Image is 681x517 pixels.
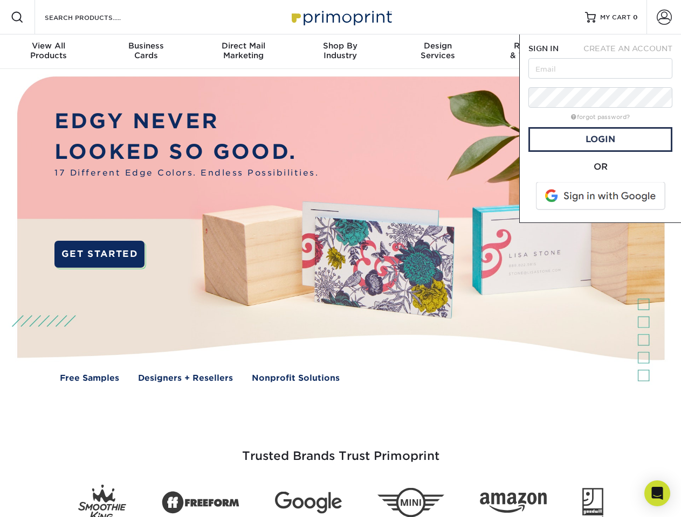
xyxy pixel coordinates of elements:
span: 17 Different Edge Colors. Endless Possibilities. [54,167,319,179]
a: Direct MailMarketing [195,34,292,69]
span: Shop By [292,41,389,51]
img: Google [275,492,342,514]
div: & Templates [486,41,583,60]
a: GET STARTED [54,241,145,268]
div: OR [528,160,672,173]
img: Amazon [480,493,547,513]
a: Nonprofit Solutions [252,372,340,385]
a: DesignServices [389,34,486,69]
a: forgot password? [571,114,630,121]
p: LOOKED SO GOOD. [54,137,319,167]
input: SEARCH PRODUCTS..... [44,11,149,24]
span: Direct Mail [195,41,292,51]
p: EDGY NEVER [54,106,319,137]
span: MY CART [600,13,631,22]
div: Marketing [195,41,292,60]
a: Designers + Resellers [138,372,233,385]
a: BusinessCards [97,34,194,69]
img: Goodwill [582,488,603,517]
span: Resources [486,41,583,51]
h3: Trusted Brands Trust Primoprint [25,423,656,476]
span: 0 [633,13,638,21]
div: Open Intercom Messenger [644,480,670,506]
a: Resources& Templates [486,34,583,69]
iframe: Google Customer Reviews [3,484,92,513]
span: SIGN IN [528,44,559,53]
input: Email [528,58,672,79]
a: Free Samples [60,372,119,385]
a: Shop ByIndustry [292,34,389,69]
img: Primoprint [287,5,395,29]
span: Business [97,41,194,51]
span: Design [389,41,486,51]
div: Cards [97,41,194,60]
span: CREATE AN ACCOUNT [583,44,672,53]
div: Services [389,41,486,60]
div: Industry [292,41,389,60]
a: Login [528,127,672,152]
